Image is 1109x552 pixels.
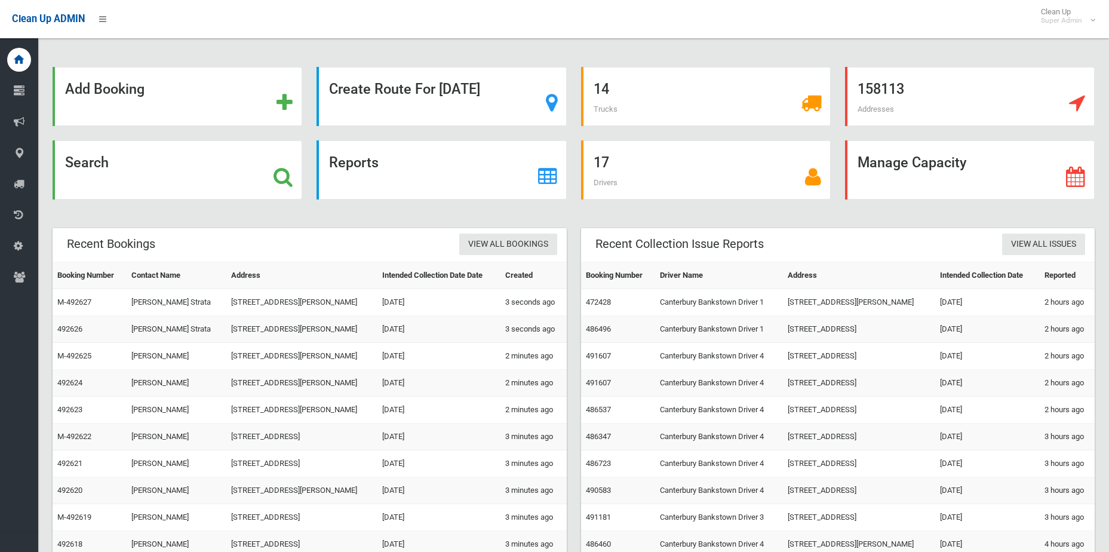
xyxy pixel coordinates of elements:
[127,450,226,477] td: [PERSON_NAME]
[1040,477,1095,504] td: 3 hours ago
[783,504,935,531] td: [STREET_ADDRESS]
[586,539,611,548] a: 486460
[655,343,783,370] td: Canterbury Bankstown Driver 4
[594,105,618,114] span: Trucks
[500,397,567,424] td: 2 minutes ago
[1040,424,1095,450] td: 3 hours ago
[858,105,894,114] span: Addresses
[586,432,611,441] a: 486347
[57,324,82,333] a: 492626
[377,424,500,450] td: [DATE]
[57,486,82,495] a: 492620
[329,81,480,97] strong: Create Route For [DATE]
[459,234,557,256] a: View All Bookings
[226,450,378,477] td: [STREET_ADDRESS]
[586,405,611,414] a: 486537
[655,370,783,397] td: Canterbury Bankstown Driver 4
[655,424,783,450] td: Canterbury Bankstown Driver 4
[1040,316,1095,343] td: 2 hours ago
[1040,289,1095,316] td: 2 hours ago
[317,67,566,126] a: Create Route For [DATE]
[586,486,611,495] a: 490583
[655,262,783,289] th: Driver Name
[655,397,783,424] td: Canterbury Bankstown Driver 4
[377,450,500,477] td: [DATE]
[581,67,831,126] a: 14 Trucks
[226,397,378,424] td: [STREET_ADDRESS][PERSON_NAME]
[57,432,91,441] a: M-492622
[329,154,379,171] strong: Reports
[586,324,611,333] a: 486496
[377,477,500,504] td: [DATE]
[127,262,226,289] th: Contact Name
[127,316,226,343] td: [PERSON_NAME] Strata
[935,262,1039,289] th: Intended Collection Date
[594,154,609,171] strong: 17
[57,539,82,548] a: 492618
[655,477,783,504] td: Canterbury Bankstown Driver 4
[1041,16,1082,25] small: Super Admin
[783,397,935,424] td: [STREET_ADDRESS]
[935,397,1039,424] td: [DATE]
[655,504,783,531] td: Canterbury Bankstown Driver 3
[127,370,226,397] td: [PERSON_NAME]
[377,262,500,289] th: Intended Collection Date Date
[500,343,567,370] td: 2 minutes ago
[53,262,127,289] th: Booking Number
[127,504,226,531] td: [PERSON_NAME]
[594,178,618,187] span: Drivers
[858,154,966,171] strong: Manage Capacity
[783,424,935,450] td: [STREET_ADDRESS]
[581,232,778,256] header: Recent Collection Issue Reports
[226,289,378,316] td: [STREET_ADDRESS][PERSON_NAME]
[500,289,567,316] td: 3 seconds ago
[783,370,935,397] td: [STREET_ADDRESS]
[586,298,611,306] a: 472428
[53,232,170,256] header: Recent Bookings
[226,424,378,450] td: [STREET_ADDRESS]
[783,477,935,504] td: [STREET_ADDRESS]
[65,81,145,97] strong: Add Booking
[1040,343,1095,370] td: 2 hours ago
[226,343,378,370] td: [STREET_ADDRESS][PERSON_NAME]
[586,351,611,360] a: 491607
[581,262,656,289] th: Booking Number
[226,316,378,343] td: [STREET_ADDRESS][PERSON_NAME]
[858,81,904,97] strong: 158113
[377,316,500,343] td: [DATE]
[935,370,1039,397] td: [DATE]
[317,140,566,200] a: Reports
[783,316,935,343] td: [STREET_ADDRESS]
[127,424,226,450] td: [PERSON_NAME]
[655,316,783,343] td: Canterbury Bankstown Driver 1
[586,459,611,468] a: 486723
[935,477,1039,504] td: [DATE]
[377,504,500,531] td: [DATE]
[1040,397,1095,424] td: 2 hours ago
[594,81,609,97] strong: 14
[935,504,1039,531] td: [DATE]
[935,316,1039,343] td: [DATE]
[377,370,500,397] td: [DATE]
[127,477,226,504] td: [PERSON_NAME]
[127,397,226,424] td: [PERSON_NAME]
[127,289,226,316] td: [PERSON_NAME] Strata
[1002,234,1085,256] a: View All Issues
[845,140,1095,200] a: Manage Capacity
[226,262,378,289] th: Address
[783,289,935,316] td: [STREET_ADDRESS][PERSON_NAME]
[57,298,91,306] a: M-492627
[655,289,783,316] td: Canterbury Bankstown Driver 1
[500,262,567,289] th: Created
[500,504,567,531] td: 3 minutes ago
[500,477,567,504] td: 3 minutes ago
[53,67,302,126] a: Add Booking
[377,397,500,424] td: [DATE]
[12,13,85,24] span: Clean Up ADMIN
[127,343,226,370] td: [PERSON_NAME]
[57,378,82,387] a: 492624
[377,343,500,370] td: [DATE]
[1040,370,1095,397] td: 2 hours ago
[1040,262,1095,289] th: Reported
[1035,7,1094,25] span: Clean Up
